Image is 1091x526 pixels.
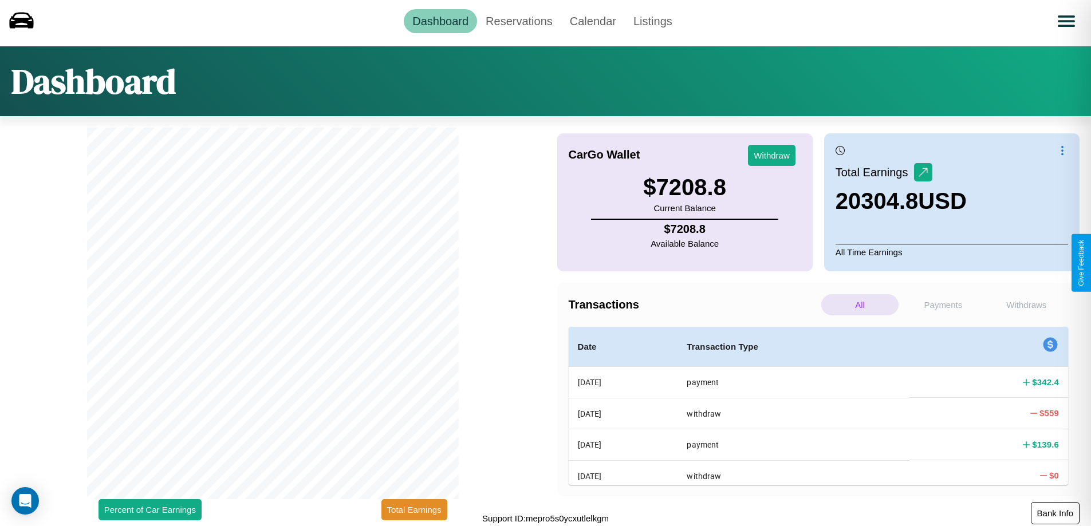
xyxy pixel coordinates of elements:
[836,162,914,183] p: Total Earnings
[821,294,899,315] p: All
[678,429,909,460] th: payment
[1032,438,1059,450] h4: $ 139.6
[836,244,1068,260] p: All Time Earnings
[678,367,909,398] th: payment
[678,460,909,491] th: withdraw
[569,298,818,311] h4: Transactions
[482,511,609,526] p: Support ID: mepro5s0ycxutlelkgm
[11,487,39,515] div: Open Intercom Messenger
[569,460,678,491] th: [DATE]
[651,236,719,251] p: Available Balance
[1049,469,1059,481] h4: $ 0
[687,340,900,354] h4: Transaction Type
[625,9,681,33] a: Listings
[569,398,678,429] th: [DATE]
[11,58,176,105] h1: Dashboard
[904,294,982,315] p: Payments
[748,145,795,166] button: Withdraw
[1031,502,1080,524] button: Bank Info
[578,340,669,354] h4: Date
[569,148,640,161] h4: CarGo Wallet
[381,499,447,520] button: Total Earnings
[569,367,678,398] th: [DATE]
[404,9,477,33] a: Dashboard
[651,223,719,236] h4: $ 7208.8
[836,188,967,214] h3: 20304.8 USD
[1050,5,1082,37] button: Open menu
[643,200,726,216] p: Current Balance
[643,175,726,200] h3: $ 7208.8
[99,499,202,520] button: Percent of Car Earnings
[1077,240,1085,286] div: Give Feedback
[1039,407,1059,419] h4: $ 559
[678,398,909,429] th: withdraw
[988,294,1065,315] p: Withdraws
[561,9,625,33] a: Calendar
[1032,376,1059,388] h4: $ 342.4
[569,429,678,460] th: [DATE]
[477,9,561,33] a: Reservations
